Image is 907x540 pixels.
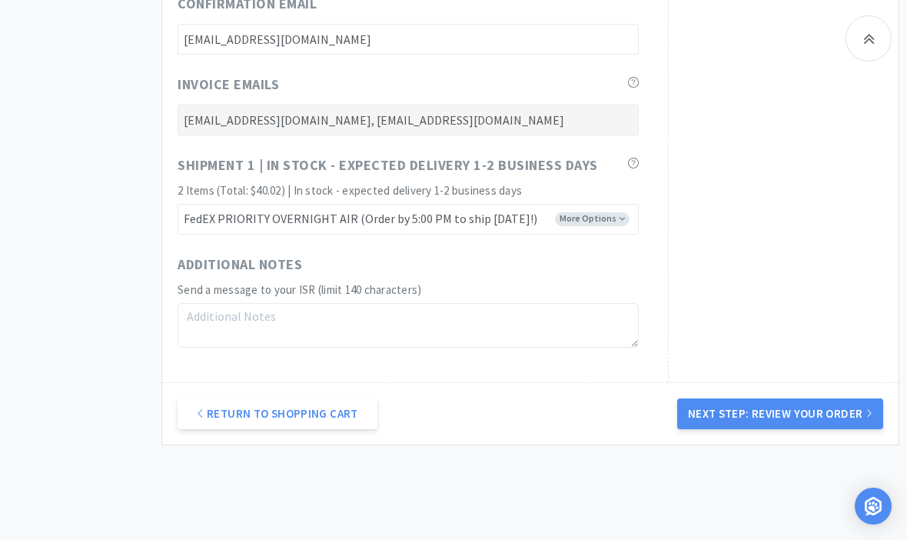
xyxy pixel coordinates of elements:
[178,24,639,55] input: Confirmation Email
[178,74,279,96] span: Invoice Emails
[178,398,377,429] a: Return to Shopping Cart
[178,183,522,198] span: 2 Items (Total: $40.02) | In stock - expected delivery 1-2 business days
[178,105,639,135] input: Invoice Emails
[178,155,598,177] span: Shipment 1 | In stock - expected delivery 1-2 business days
[677,398,883,429] button: Next Step: Review Your Order
[855,488,892,525] div: Open Intercom Messenger
[178,254,302,276] span: Additional Notes
[178,282,421,297] span: Send a message to your ISR (limit 140 characters)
